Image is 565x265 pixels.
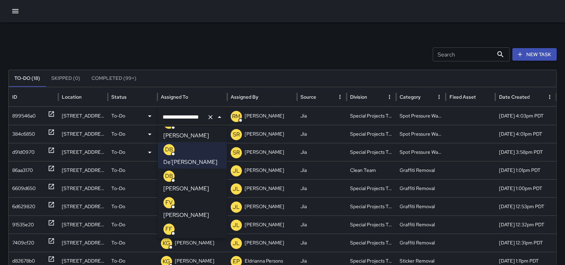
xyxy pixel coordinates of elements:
[163,211,209,219] p: [PERSON_NAME]
[12,107,36,125] div: 899546a0
[245,234,284,252] p: [PERSON_NAME]
[434,92,444,102] button: Category column menu
[347,161,396,179] div: Clean Team
[495,125,556,143] div: 9/29/2025, 4:01pm PDT
[233,203,240,211] p: JL
[347,215,396,234] div: Special Projects Team
[297,215,347,234] div: Jia
[495,197,556,215] div: 9/26/2025, 12:53pm PDT
[347,234,396,252] div: Special Projects Team
[233,130,240,139] p: SR
[12,216,34,234] div: 91535e20
[297,179,347,197] div: Jia
[215,112,224,122] button: Close
[111,198,125,215] p: To-Do
[297,107,347,125] div: Jia
[58,179,108,197] div: 1 Balance Street
[245,180,284,197] p: [PERSON_NAME]
[396,234,446,252] div: Graffiti Removal
[86,70,142,87] button: Completed (99+)
[58,234,108,252] div: 537 Sacramento Street
[396,197,446,215] div: Graffiti Removal
[495,107,556,125] div: 9/29/2025, 4:03pm PDT
[58,215,108,234] div: 345 Sansome Street
[495,179,556,197] div: 9/26/2025, 1:00pm PDT
[12,234,34,252] div: 7409cf20
[58,161,108,179] div: 1 Balance Street
[347,179,396,197] div: Special Projects Team
[165,225,172,233] p: FF
[46,70,86,87] button: Skipped (0)
[347,197,396,215] div: Special Projects Team
[58,143,108,161] div: 333 Market Street
[495,161,556,179] div: 9/26/2025, 1:01pm PDT
[297,197,347,215] div: Jia
[111,216,125,234] p: To-Do
[231,94,258,100] div: Assigned By
[111,94,127,100] div: Status
[245,125,284,143] p: [PERSON_NAME]
[175,125,214,143] p: [PERSON_NAME]
[161,94,188,100] div: Assigned To
[396,125,446,143] div: Spot Pressure Washing
[449,94,476,100] div: Fixed Asset
[111,234,125,252] p: To-Do
[396,107,446,125] div: Spot Pressure Washing
[233,239,240,248] p: JL
[396,179,446,197] div: Graffiti Removal
[499,94,529,100] div: Date Created
[297,143,347,161] div: Jia
[165,172,173,180] p: DB
[300,94,316,100] div: Source
[495,143,556,161] div: 9/29/2025, 3:58pm PDT
[350,94,367,100] div: Division
[385,92,394,102] button: Division column menu
[245,143,284,161] p: [PERSON_NAME]
[297,234,347,252] div: Jia
[233,167,240,175] p: JL
[12,180,36,197] div: 6609d650
[165,198,173,207] p: FV
[206,112,215,122] button: Clear
[12,161,33,179] div: 86aa3170
[495,215,556,234] div: 9/26/2025, 12:32pm PDT
[233,149,240,157] p: SR
[163,184,209,193] p: [PERSON_NAME]
[163,158,217,166] p: De'[PERSON_NAME]
[163,131,209,140] p: [PERSON_NAME]
[347,125,396,143] div: Special Projects Team
[512,48,557,61] button: New Task
[233,221,240,229] p: JL
[347,107,396,125] div: Special Projects Team
[165,145,173,154] p: DB
[58,125,108,143] div: 1 Front Street
[175,234,214,252] p: [PERSON_NAME]
[232,112,240,121] p: RM
[396,161,446,179] div: Graffiti Removal
[12,198,35,215] div: 6d629820
[245,216,284,234] p: [PERSON_NAME]
[335,92,345,102] button: Source column menu
[62,94,82,100] div: Location
[163,239,170,248] p: KG
[400,94,421,100] div: Category
[111,125,125,143] p: To-Do
[58,107,108,125] div: 400 California Street
[58,197,108,215] div: 853-857 Montgomery Street
[495,234,556,252] div: 9/26/2025, 12:31pm PDT
[165,119,173,127] p: AH
[111,161,125,179] p: To-Do
[111,180,125,197] p: To-Do
[12,143,35,161] div: d91d0970
[163,237,209,246] p: [PERSON_NAME]
[396,215,446,234] div: Graffiti Removal
[396,143,446,161] div: Spot Pressure Washing
[111,107,125,125] p: To-Do
[347,143,396,161] div: Special Projects Team
[245,161,284,179] p: [PERSON_NAME]
[297,125,347,143] div: Jia
[245,198,284,215] p: [PERSON_NAME]
[297,161,347,179] div: Jia
[12,94,17,100] div: ID
[233,185,240,193] p: JL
